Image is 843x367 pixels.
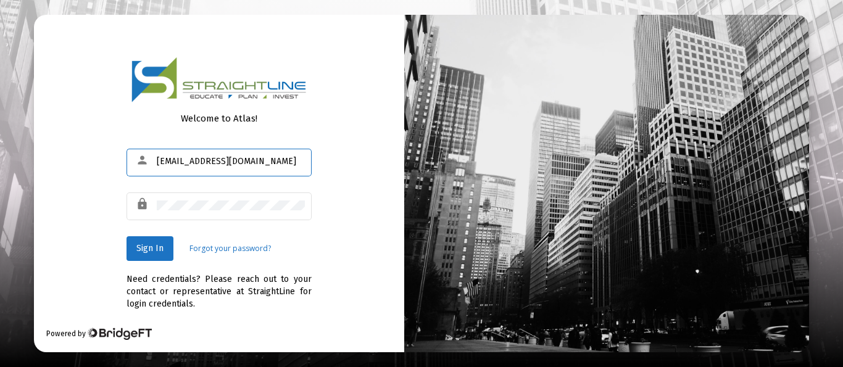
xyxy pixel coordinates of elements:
div: Need credentials? Please reach out to your contact or representative at StraightLine for login cr... [127,261,312,310]
div: Welcome to Atlas! [127,112,312,125]
mat-icon: person [136,153,151,168]
img: Bridge Financial Technology Logo [87,328,152,340]
span: Sign In [136,243,164,254]
mat-icon: lock [136,197,151,212]
div: Powered by [46,328,152,340]
button: Sign In [127,236,173,261]
a: Forgot your password? [189,242,271,255]
img: Logo [131,57,307,103]
input: Email or Username [157,157,305,167]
